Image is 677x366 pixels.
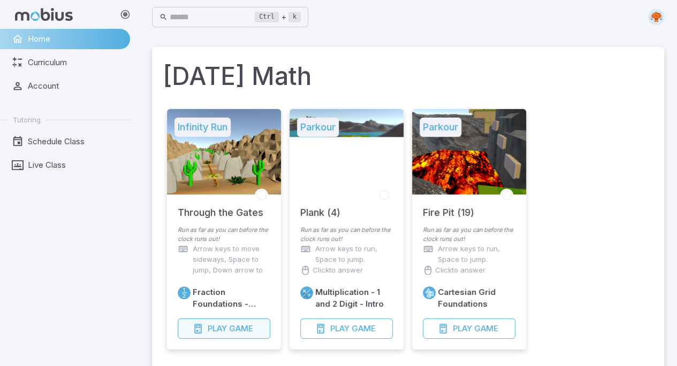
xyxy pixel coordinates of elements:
p: Run as far as you can before the clock runs out! [300,225,393,244]
span: Live Class [28,159,123,171]
h5: Parkour [420,118,461,137]
h6: Multiplication - 1 and 2 Digit - Intro [315,286,393,310]
button: PlayGame [423,318,515,339]
p: Arrow keys to run, Space to jump. [315,244,393,265]
a: Geometry 2D [423,286,436,299]
button: PlayGame [300,318,393,339]
span: Game [474,323,498,334]
span: Play [330,323,349,334]
img: oval.svg [648,9,664,25]
a: Fractions/Decimals [178,286,191,299]
span: Account [28,80,123,92]
span: Curriculum [28,57,123,68]
h5: Through the Gates [178,194,263,220]
h5: Infinity Run [174,118,231,137]
span: Play [453,323,472,334]
span: Game [352,323,376,334]
h5: Plank (4) [300,194,340,220]
kbd: k [288,12,301,22]
p: Run as far as you can before the clock runs out! [178,225,270,244]
p: Arrow keys to run, Space to jump. [438,244,515,265]
h5: Fire Pit (19) [423,194,474,220]
h5: Parkour [297,118,339,137]
a: Multiply/Divide [300,286,313,299]
p: Click to answer questions. [435,265,515,286]
p: Arrow keys to move sideways, Space to jump, Down arrow to duck and roll. [193,244,270,286]
p: Run as far as you can before the clock runs out! [423,225,515,244]
span: Game [229,323,253,334]
h6: Cartesian Grid Foundations [438,286,515,310]
span: Schedule Class [28,136,123,147]
h1: [DATE] Math [163,58,653,94]
button: PlayGame [178,318,270,339]
kbd: Ctrl [255,12,279,22]
span: Tutoring [13,115,41,124]
p: Click to answer questions. [313,265,393,286]
div: + [255,11,301,24]
span: Play [208,323,227,334]
h6: Fraction Foundations - Practice [193,286,270,310]
span: Home [28,33,123,45]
